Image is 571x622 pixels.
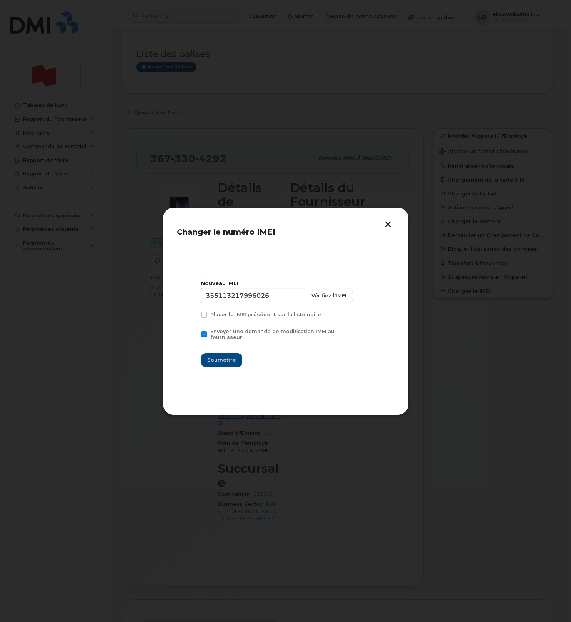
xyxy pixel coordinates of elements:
[192,312,196,315] input: Placer le IMEI précédent sur la liste noire
[305,288,353,303] button: Vérifiez l'IMEI
[210,329,335,340] span: Envoyer une demande de modification IMEI au fournisseur
[207,356,236,364] span: Soumettre
[177,227,275,237] span: Changer le numéro IMEI
[192,329,196,332] input: Envoyer une demande de modification IMEI au fournisseur
[201,280,370,287] div: Nouveau IMEI
[210,312,321,317] span: Placer le IMEI précédent sur la liste noire
[201,353,242,367] button: Soumettre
